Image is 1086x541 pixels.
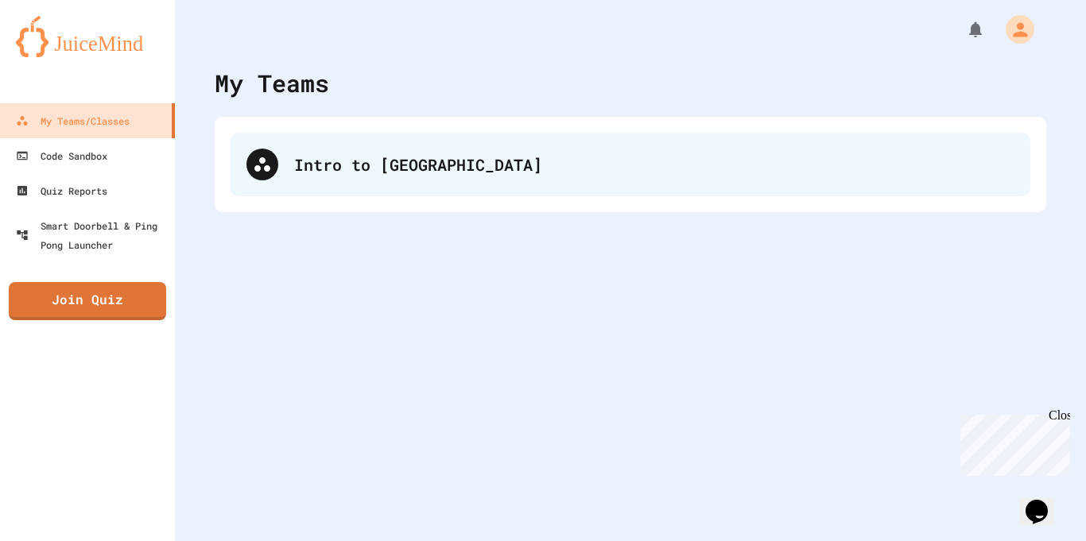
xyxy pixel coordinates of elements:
div: My Notifications [937,16,989,43]
div: Chat with us now!Close [6,6,110,101]
div: Intro to [GEOGRAPHIC_DATA] [231,133,1030,196]
div: My Teams/Classes [16,111,130,130]
img: logo-orange.svg [16,16,159,57]
iframe: chat widget [1019,477,1070,525]
a: Join Quiz [9,282,166,320]
div: Smart Doorbell & Ping Pong Launcher [16,216,169,254]
div: Intro to [GEOGRAPHIC_DATA] [294,153,1014,176]
div: My Teams [215,65,329,101]
div: Code Sandbox [16,146,107,165]
div: My Account [989,11,1038,48]
div: Quiz Reports [16,181,107,200]
iframe: chat widget [954,408,1070,476]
